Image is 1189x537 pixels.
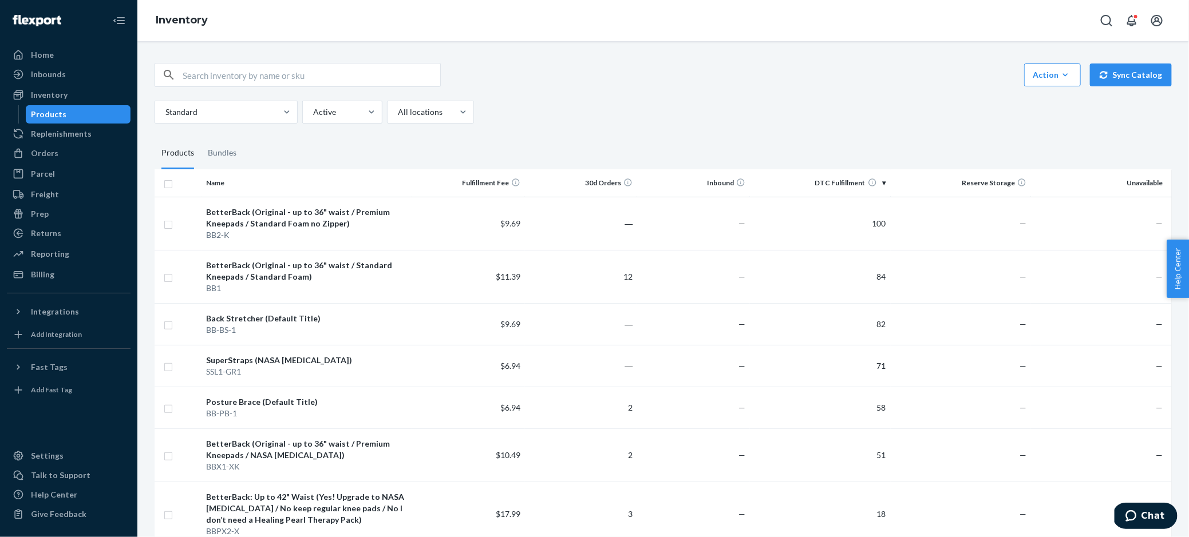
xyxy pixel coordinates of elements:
button: Close Navigation [108,9,131,32]
div: Inventory [31,89,68,101]
button: Give Feedback [7,505,131,523]
span: — [738,509,745,519]
th: 30d Orders [525,169,638,197]
div: Products [31,109,67,120]
ol: breadcrumbs [147,4,217,37]
th: Name [202,169,413,197]
a: Freight [7,185,131,204]
button: Help Center [1167,240,1189,298]
img: Flexport logo [13,15,61,26]
td: 51 [750,428,891,482]
td: 2 [525,387,638,428]
span: $10.49 [496,450,520,460]
td: 58 [750,387,891,428]
div: Posture Brace (Default Title) [206,396,408,408]
div: BetterBack (Original - up to 36" waist / Premium Kneepads / Standard Foam no Zipper) [206,206,408,229]
div: Give Feedback [31,508,86,520]
span: — [1020,403,1026,412]
th: Reserve Storage [891,169,1032,197]
button: Open Search Box [1095,9,1118,32]
span: — [1156,272,1163,281]
div: Settings [31,450,64,462]
span: — [738,403,745,412]
button: Open account menu [1145,9,1168,32]
div: BetterBack: Up to 42" Waist (Yes! Upgrade to NASA [MEDICAL_DATA] / No keep regular knee pads / No... [206,491,408,526]
span: — [738,319,745,329]
th: Inbound [637,169,750,197]
a: Prep [7,205,131,223]
th: Unavailable [1031,169,1172,197]
div: Parcel [31,168,55,180]
span: — [1020,509,1026,519]
span: $17.99 [496,509,520,519]
div: Orders [31,148,58,159]
div: Billing [31,269,54,280]
div: BBPX2-X [206,526,408,537]
button: Talk to Support [7,466,131,484]
div: BB2-K [206,229,408,241]
button: Fast Tags [7,358,131,376]
span: — [1020,450,1026,460]
a: Inventory [7,86,131,104]
input: Standard [164,106,165,118]
a: Home [7,46,131,64]
span: — [738,272,745,281]
th: DTC Fulfillment [750,169,891,197]
div: Back Stretcher (Default Title) [206,313,408,324]
span: — [738,361,745,371]
span: — [1156,319,1163,329]
td: 82 [750,303,891,345]
div: Inbounds [31,69,66,80]
span: $9.69 [500,319,520,329]
span: — [1156,218,1163,228]
span: $6.94 [500,403,520,412]
div: Add Fast Tag [31,385,72,395]
div: SSL1-GR1 [206,366,408,377]
div: Prep [31,208,49,220]
a: Reporting [7,245,131,263]
div: Bundles [208,137,236,169]
a: Settings [7,447,131,465]
td: 100 [750,197,891,250]
a: Inventory [156,14,208,26]
a: Orders [7,144,131,162]
span: $11.39 [496,272,520,281]
span: — [1156,361,1163,371]
a: Products [26,105,131,124]
div: SuperStraps (NASA [MEDICAL_DATA]) [206,355,408,366]
div: Home [31,49,54,61]
div: Reporting [31,248,69,260]
div: Freight [31,189,59,200]
a: Add Fast Tag [7,381,131,399]
div: Talk to Support [31,470,90,481]
span: $9.69 [500,218,520,228]
span: — [738,218,745,228]
span: — [1156,450,1163,460]
button: Action [1024,63,1081,86]
input: All locations [397,106,398,118]
a: Returns [7,224,131,242]
div: BBX1-XK [206,461,408,472]
span: — [1020,319,1026,329]
a: Parcel [7,165,131,183]
span: — [1020,272,1026,281]
iframe: Opens a widget where you can chat to one of our agents [1115,503,1178,531]
span: — [1020,218,1026,228]
td: ― [525,197,638,250]
button: Open notifications [1120,9,1143,32]
input: Search inventory by name or sku [183,63,440,86]
a: Help Center [7,486,131,504]
span: $6.94 [500,361,520,371]
div: BetterBack (Original - up to 36" waist / Standard Kneepads / Standard Foam) [206,260,408,283]
td: 12 [525,250,638,303]
div: Returns [31,228,61,239]
input: Active [312,106,313,118]
td: 84 [750,250,891,303]
div: Products [161,137,194,169]
div: BetterBack (Original - up to 36" waist / Premium Kneepads / NASA [MEDICAL_DATA]) [206,438,408,461]
div: Add Integration [31,329,82,339]
a: Billing [7,265,131,284]
div: BB-BS-1 [206,324,408,336]
a: Add Integration [7,325,131,344]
